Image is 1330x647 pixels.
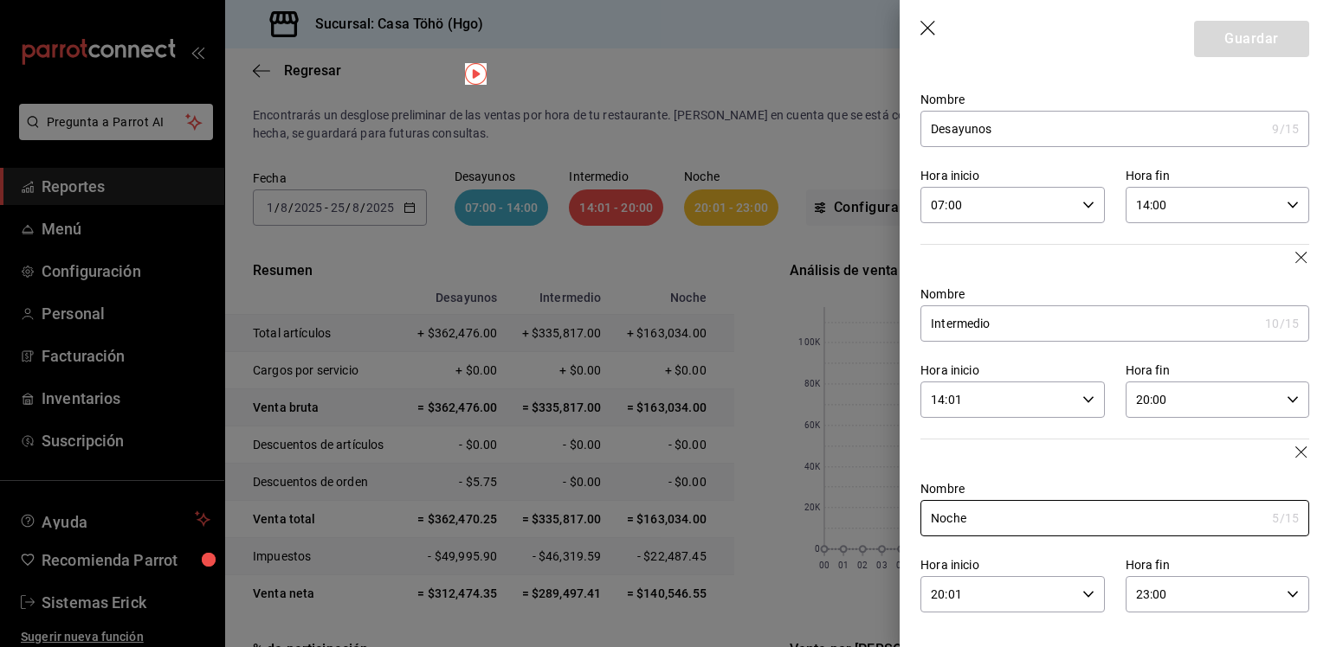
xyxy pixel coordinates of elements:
label: Hora fin [1126,364,1309,376]
label: Nombre [920,483,1309,495]
img: Tooltip marker [465,63,487,85]
div: 5 /15 [1272,509,1299,527]
label: Hora fin [1126,170,1309,182]
label: Hora fin [1126,559,1309,571]
div: 9 /15 [1272,120,1299,138]
div: 10 /15 [1265,315,1299,332]
label: Nombre [920,288,1309,300]
label: Nombre [920,93,1309,106]
label: Hora inicio [920,559,1104,571]
label: Hora inicio [920,170,1104,182]
label: Hora inicio [920,364,1104,376]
